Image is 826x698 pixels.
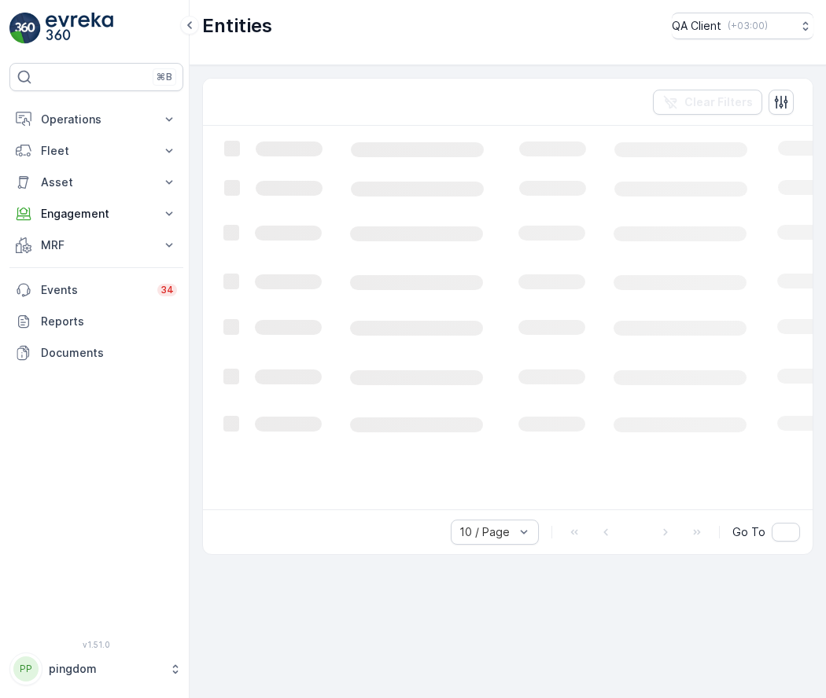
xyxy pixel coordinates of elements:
[9,274,183,306] a: Events34
[9,167,183,198] button: Asset
[46,13,113,44] img: logo_light-DOdMpM7g.png
[41,206,152,222] p: Engagement
[9,640,183,649] span: v 1.51.0
[41,345,177,361] p: Documents
[160,284,174,296] p: 34
[49,661,161,677] p: pingdom
[672,13,813,39] button: QA Client(+03:00)
[202,13,272,39] p: Entities
[728,20,768,32] p: ( +03:00 )
[9,306,183,337] a: Reports
[732,524,765,540] span: Go To
[9,13,41,44] img: logo
[9,652,183,685] button: PPpingdom
[13,656,39,681] div: PP
[9,135,183,167] button: Fleet
[684,94,753,110] p: Clear Filters
[41,143,152,159] p: Fleet
[157,71,172,83] p: ⌘B
[41,314,177,329] p: Reports
[9,337,183,369] a: Documents
[9,104,183,135] button: Operations
[9,198,183,230] button: Engagement
[672,18,721,34] p: QA Client
[41,237,152,253] p: MRF
[41,282,148,298] p: Events
[9,230,183,261] button: MRF
[653,90,762,115] button: Clear Filters
[41,174,152,190] p: Asset
[41,112,152,127] p: Operations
